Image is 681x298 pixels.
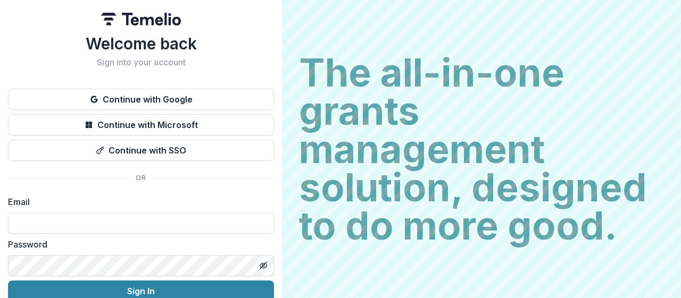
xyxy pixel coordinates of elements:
label: Password [8,238,268,251]
h2: Sign into your account [8,57,274,67]
button: Continue with Microsoft [8,114,274,135]
label: Email [8,195,268,208]
button: Continue with SSO [8,140,274,161]
button: Continue with Google [8,89,274,110]
h1: Welcome back [8,34,274,53]
button: Toggle password visibility [255,257,272,274]
img: Temelio [101,13,181,25]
